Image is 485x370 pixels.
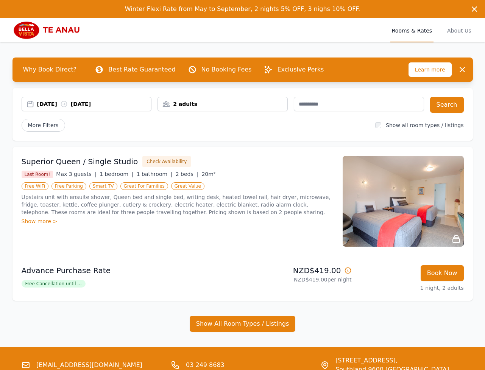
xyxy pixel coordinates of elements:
a: About Us [446,18,473,42]
div: [DATE] [DATE] [37,100,151,108]
span: Why Book Direct? [17,62,83,77]
p: 1 night, 2 adults [358,284,464,292]
span: Last Room! [22,171,53,178]
a: 03 249 8683 [186,361,225,370]
span: 1 bathroom | [137,171,173,177]
p: NZD$419.00 [246,265,352,276]
span: 2 beds | [176,171,199,177]
p: Upstairs unit with ensuite shower, Queen bed and single bed, writing desk, heated towel rail, hai... [22,193,334,216]
span: Free WiFi [22,182,49,190]
p: Exclusive Perks [277,65,324,74]
span: Free Cancellation until ... [22,280,86,288]
span: More Filters [22,119,65,132]
button: Search [430,97,464,113]
button: Book Now [421,265,464,281]
p: NZD$419.00 per night [246,276,352,283]
span: 20m² [201,171,215,177]
span: [STREET_ADDRESS], [335,356,449,365]
span: Smart TV [89,182,117,190]
a: [EMAIL_ADDRESS][DOMAIN_NAME] [36,361,142,370]
a: Rooms & Rates [390,18,434,42]
div: 2 adults [158,100,287,108]
p: No Booking Fees [201,65,252,74]
label: Show all room types / listings [386,122,463,128]
div: Show more > [22,218,334,225]
span: 1 bedroom | [100,171,134,177]
img: Bella Vista Te Anau [12,21,85,39]
span: Great For Families [120,182,168,190]
p: Advance Purchase Rate [22,265,240,276]
h3: Superior Queen / Single Studio [22,156,138,167]
span: Great Value [171,182,204,190]
span: Learn more [409,62,452,77]
button: Check Availability [142,156,191,167]
span: Winter Flexi Rate from May to September, 2 nights 5% OFF, 3 nighs 10% OFF. [125,5,360,12]
span: Free Parking [51,182,86,190]
p: Best Rate Guaranteed [108,65,175,74]
span: Max 3 guests | [56,171,97,177]
button: Show All Room Types / Listings [190,316,296,332]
